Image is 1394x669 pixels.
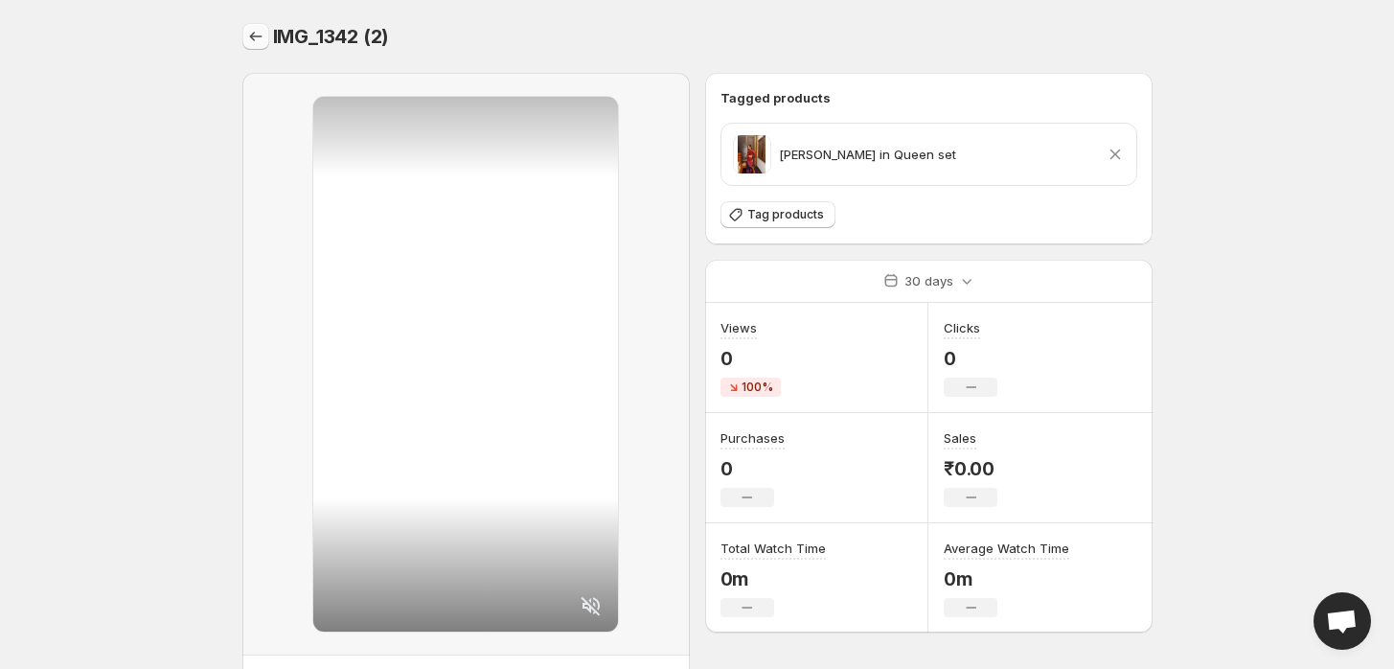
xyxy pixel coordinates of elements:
h3: Views [720,318,757,337]
h6: Tagged products [720,88,1137,107]
p: 0 [720,347,781,370]
p: 0m [944,567,1069,590]
p: 30 days [904,271,953,290]
p: 0m [720,567,826,590]
h3: Clicks [944,318,980,337]
button: Settings [242,23,269,50]
h3: Total Watch Time [720,539,826,558]
span: Tag products [747,207,824,222]
span: IMG_1342 (2) [273,25,390,48]
span: 100% [742,380,773,395]
p: 0 [944,347,997,370]
h3: Average Watch Time [944,539,1069,558]
p: ₹0.00 [944,457,997,480]
p: 0 [720,457,785,480]
h3: Sales [944,428,976,448]
h3: Purchases [720,428,785,448]
button: Tag products [720,201,835,228]
p: [PERSON_NAME] in Queen set [779,145,956,164]
div: Open chat [1314,592,1371,650]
